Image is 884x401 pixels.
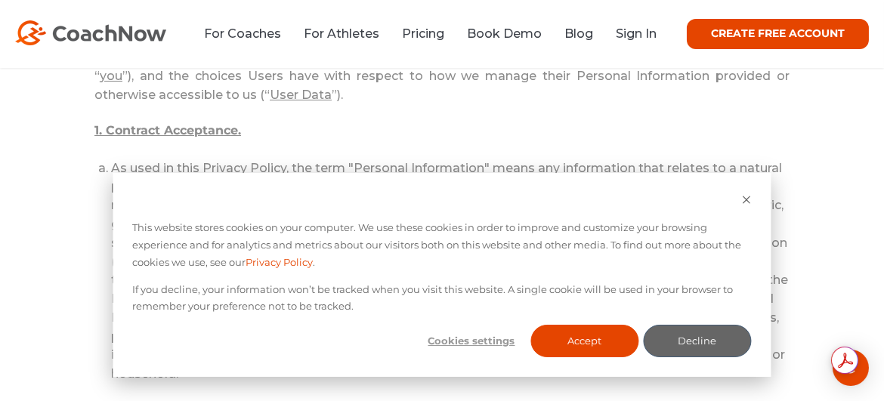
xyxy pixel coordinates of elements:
[687,19,869,49] a: CREATE FREE ACCOUNT
[742,193,752,210] button: Dismiss cookie banner
[133,219,752,270] p: This website stores cookies on your computer. We use these cookies in order to improve and custom...
[100,69,122,83] span: you
[246,254,314,271] a: Privacy Policy
[467,26,542,41] a: Book Demo
[15,20,166,45] img: CoachNow Logo
[304,26,379,41] a: For Athletes
[94,123,241,137] span: 1. Contract Acceptance.
[113,173,771,377] div: Cookie banner
[133,281,752,316] p: If you decline, your information won’t be tracked when you visit this website. A single cookie wi...
[204,26,281,41] a: For Coaches
[564,26,593,41] a: Blog
[616,26,657,41] a: Sign In
[418,325,526,357] button: Cookies settings
[530,325,638,357] button: Accept
[402,26,444,41] a: Pricing
[354,161,484,175] span: Personal Information
[270,88,332,102] span: User Data
[644,325,752,357] button: Decline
